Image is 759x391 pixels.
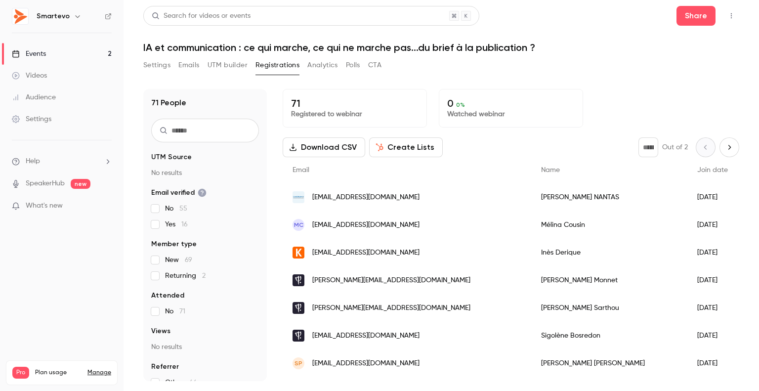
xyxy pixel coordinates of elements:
[37,11,70,21] h6: Smartevo
[368,57,381,73] button: CTA
[143,57,170,73] button: Settings
[165,306,185,316] span: No
[12,71,47,81] div: Videos
[283,137,365,157] button: Download CSV
[100,202,112,211] iframe: Noticeable Trigger
[531,294,687,322] div: [PERSON_NAME] Sarthou
[165,271,206,281] span: Returning
[293,274,304,286] img: clubmed.com
[151,168,259,178] p: No results
[178,57,199,73] button: Emails
[531,239,687,266] div: Inès Derique
[312,192,420,203] span: [EMAIL_ADDRESS][DOMAIN_NAME]
[165,378,197,388] span: Other
[312,275,470,286] span: [PERSON_NAME][EMAIL_ADDRESS][DOMAIN_NAME]
[151,152,192,162] span: UTM Source
[151,188,207,198] span: Email verified
[151,326,170,336] span: Views
[531,322,687,349] div: Sigolène Bosredon
[87,369,111,377] a: Manage
[294,220,303,229] span: MC
[541,167,560,174] span: Name
[26,201,63,211] span: What's new
[293,330,304,342] img: clubmed.com
[12,156,112,167] li: help-dropdown-opener
[179,205,187,212] span: 55
[151,362,179,372] span: Referrer
[12,49,46,59] div: Events
[293,167,309,174] span: Email
[697,167,728,174] span: Join date
[202,272,206,279] span: 2
[312,248,420,258] span: [EMAIL_ADDRESS][DOMAIN_NAME]
[447,97,575,109] p: 0
[291,109,419,119] p: Registered to webinar
[662,142,688,152] p: Out of 2
[687,266,738,294] div: [DATE]
[208,57,248,73] button: UTM builder
[312,331,420,341] span: [EMAIL_ADDRESS][DOMAIN_NAME]
[312,220,420,230] span: [EMAIL_ADDRESS][DOMAIN_NAME]
[26,156,40,167] span: Help
[71,179,90,189] span: new
[12,114,51,124] div: Settings
[293,247,304,259] img: kostango.com
[12,8,28,24] img: Smartevo
[35,369,82,377] span: Plan usage
[687,239,738,266] div: [DATE]
[291,97,419,109] p: 71
[676,6,716,26] button: Share
[165,255,192,265] span: New
[456,101,465,108] span: 0 %
[179,308,185,315] span: 71
[12,92,56,102] div: Audience
[687,183,738,211] div: [DATE]
[151,239,197,249] span: Member type
[151,342,259,352] p: No results
[312,358,420,369] span: [EMAIL_ADDRESS][DOMAIN_NAME]
[143,42,739,53] h1: IA et communication : ce qui marche, ce qui ne marche pas...du brief à la publication ?
[307,57,338,73] button: Analytics
[151,291,184,301] span: Attended
[687,322,738,349] div: [DATE]
[687,294,738,322] div: [DATE]
[312,303,470,313] span: [PERSON_NAME][EMAIL_ADDRESS][DOMAIN_NAME]
[293,302,304,314] img: clubmed.com
[293,191,304,203] img: candriam.com
[189,379,197,386] span: 44
[687,211,738,239] div: [DATE]
[369,137,443,157] button: Create Lists
[531,211,687,239] div: Mélina Cousin
[165,219,188,229] span: Yes
[152,11,251,21] div: Search for videos or events
[165,204,187,214] span: No
[151,152,259,388] section: facet-groups
[531,266,687,294] div: [PERSON_NAME] Monnet
[151,97,186,109] h1: 71 People
[295,359,302,368] span: SP
[346,57,360,73] button: Polls
[12,367,29,379] span: Pro
[447,109,575,119] p: Watched webinar
[26,178,65,189] a: SpeakerHub
[687,349,738,377] div: [DATE]
[181,221,188,228] span: 16
[719,137,739,157] button: Next page
[531,183,687,211] div: [PERSON_NAME] NANTAS
[531,349,687,377] div: [PERSON_NAME] [PERSON_NAME]
[255,57,299,73] button: Registrations
[185,257,192,263] span: 69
